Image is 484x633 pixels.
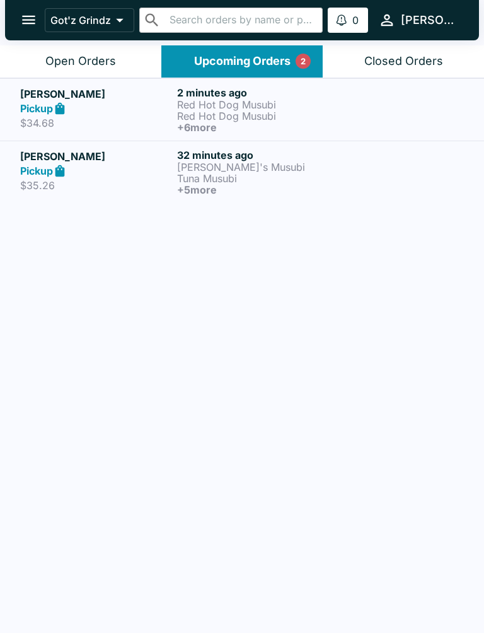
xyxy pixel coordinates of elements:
div: Closed Orders [364,54,443,69]
div: [PERSON_NAME] [401,13,459,28]
div: Upcoming Orders [194,54,291,69]
h5: [PERSON_NAME] [20,149,172,164]
div: Open Orders [45,54,116,69]
p: Red Hot Dog Musubi [177,99,329,110]
h6: + 6 more [177,122,329,133]
p: $34.68 [20,117,172,129]
button: Got'z Grindz [45,8,134,32]
p: Tuna Musubi [177,173,329,184]
strong: Pickup [20,102,53,115]
h5: [PERSON_NAME] [20,86,172,102]
button: open drawer [13,4,45,36]
strong: Pickup [20,165,53,177]
p: Got'z Grindz [50,14,111,26]
h6: 32 minutes ago [177,149,329,161]
p: $35.26 [20,179,172,192]
button: [PERSON_NAME] [373,6,464,33]
p: 0 [352,14,359,26]
p: [PERSON_NAME]'s Musubi [177,161,329,173]
p: Red Hot Dog Musubi [177,110,329,122]
h6: 2 minutes ago [177,86,329,99]
p: 2 [301,55,306,67]
h6: + 5 more [177,184,329,195]
input: Search orders by name or phone number [166,11,318,29]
